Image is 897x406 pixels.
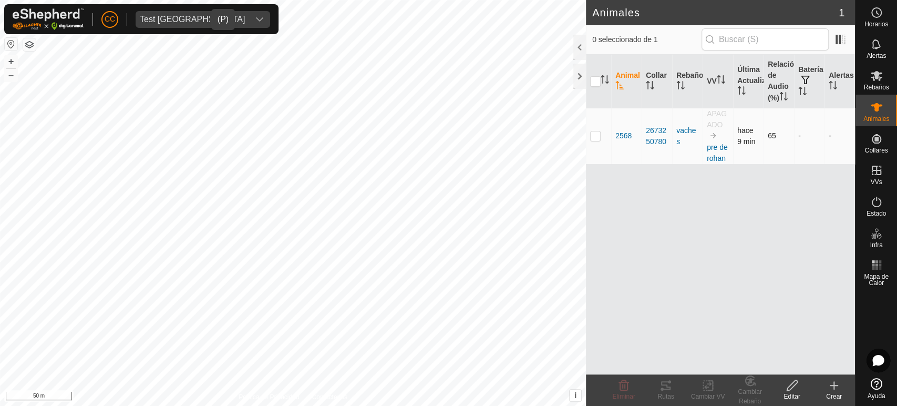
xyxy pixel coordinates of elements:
[601,77,609,85] p-sorticon: Activar para ordenar
[855,374,897,403] a: Ayuda
[570,390,581,401] button: i
[592,34,702,45] span: 0 seleccionado de 1
[702,28,829,50] input: Buscar (S)
[829,83,837,91] p-sorticon: Activar para ordenar
[864,147,888,154] span: Collares
[140,15,245,24] div: Test [GEOGRAPHIC_DATA]
[5,55,17,68] button: +
[737,126,755,146] span: 22 ago 2025, 14:34
[574,391,576,400] span: i
[798,88,807,97] p-sorticon: Activar para ordenar
[858,273,894,286] span: Mapa de Calor
[863,84,889,90] span: Rebaños
[729,387,771,406] div: Cambiar Rebaño
[592,6,839,19] h2: Animales
[771,392,813,401] div: Editar
[717,77,725,85] p-sorticon: Activar para ordenar
[239,392,299,402] a: Política de Privacidad
[733,55,764,108] th: Última Actualización
[867,210,886,217] span: Estado
[870,242,882,248] span: Infra
[615,130,632,141] span: 2568
[737,88,746,96] p-sorticon: Activar para ordenar
[863,116,889,122] span: Animales
[642,55,672,108] th: Collar
[864,21,888,27] span: Horarios
[779,94,788,102] p-sorticon: Activar para ordenar
[105,14,115,25] span: CC
[5,69,17,82] button: –
[794,108,824,164] td: -
[646,125,668,147] div: 2673250780
[676,83,685,91] p-sorticon: Activar para ordenar
[646,83,654,91] p-sorticon: Activar para ordenar
[707,109,727,129] span: APAGADO
[709,131,717,140] img: hasta
[824,55,855,108] th: Alertas
[249,11,270,28] div: dropdown trigger
[676,125,698,147] div: vaches
[136,11,249,28] span: Test France
[672,55,703,108] th: Rebaño
[867,53,886,59] span: Alertas
[813,392,855,401] div: Crear
[5,38,17,50] button: Restablecer Mapa
[868,393,885,399] span: Ayuda
[794,55,824,108] th: Batería
[703,55,733,108] th: VV
[23,38,36,51] button: Capas del Mapa
[687,392,729,401] div: Cambiar VV
[645,392,687,401] div: Rutas
[824,108,855,164] td: -
[839,5,844,21] span: 1
[612,393,635,400] span: Eliminar
[768,131,776,140] span: 65
[312,392,347,402] a: Contáctenos
[611,55,642,108] th: Animal
[13,8,84,30] img: Logo Gallagher
[707,143,728,163] a: pre de rohan
[870,179,882,185] span: VVs
[764,55,794,108] th: Relación de Audio (%)
[615,83,624,91] p-sorticon: Activar para ordenar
